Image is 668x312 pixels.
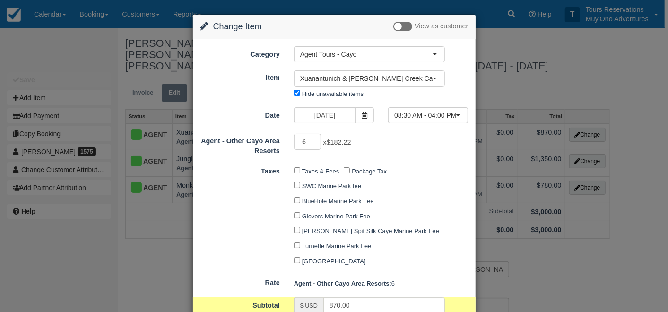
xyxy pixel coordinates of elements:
[300,303,318,309] small: $ USD
[294,46,445,62] button: Agent Tours - Cayo
[352,168,387,175] label: Package Tax
[415,23,468,30] span: View as customer
[294,134,321,150] input: Agent - Other Cayo Area Resorts
[327,139,351,147] span: $182.22
[193,275,287,288] label: Rate
[302,182,361,190] label: SWC Marine Park fee
[294,280,391,287] strong: Agent - Other Cayo Area Resorts
[193,69,287,83] label: Item
[193,163,287,176] label: Taxes
[388,107,468,123] button: 08:30 AM - 04:00 PM
[193,297,287,311] label: Subtotal
[394,111,456,120] span: 08:30 AM - 04:00 PM
[294,70,445,87] button: Xuanantunich & [PERSON_NAME] Creek Canoe - Agent (10)
[302,227,439,234] label: [PERSON_NAME] Spit Silk Caye Marine Park Fee
[302,168,339,175] label: Taxes & Fees
[302,90,364,97] label: Hide unavailable items
[302,258,366,265] label: [GEOGRAPHIC_DATA]
[287,276,476,291] div: 6
[302,213,370,220] label: Glovers Marine Park Fee
[193,133,287,156] label: Agent - Other Cayo Area Resorts
[302,198,374,205] label: BlueHole Marine Park Fee
[193,46,287,60] label: Category
[323,139,351,147] span: x
[300,50,433,59] span: Agent Tours - Cayo
[300,74,433,83] span: Xuanantunich & [PERSON_NAME] Creek Canoe - Agent (10)
[302,243,372,250] label: Turneffe Marine Park Fee
[193,107,287,121] label: Date
[213,22,262,31] span: Change Item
